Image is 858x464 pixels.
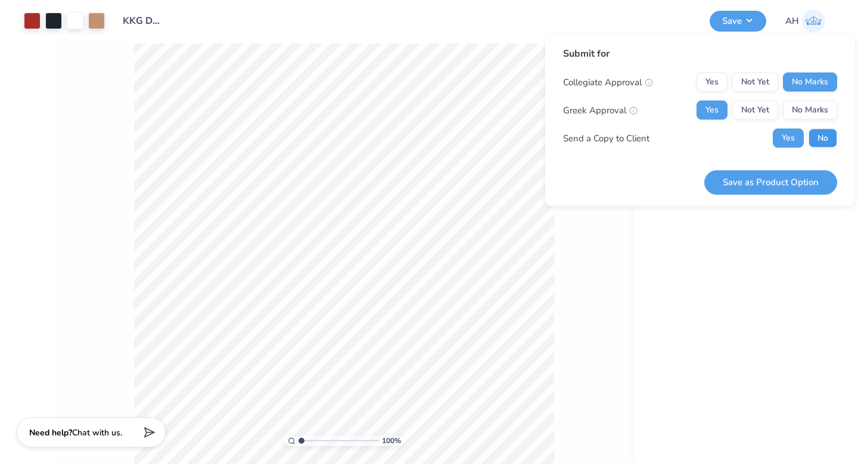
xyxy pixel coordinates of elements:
button: Yes [773,129,804,148]
div: Collegiate Approval [563,75,653,89]
span: Chat with us. [72,427,122,438]
a: AH [785,10,825,33]
button: Not Yet [732,73,778,92]
button: No Marks [783,73,837,92]
div: Send a Copy to Client [563,131,649,145]
button: Not Yet [732,101,778,120]
img: Abby Horton [802,10,825,33]
span: 100 % [382,435,401,446]
button: Yes [697,101,728,120]
div: Greek Approval [563,103,638,117]
button: Save as Product Option [704,170,837,194]
button: Yes [697,73,728,92]
button: No Marks [783,101,837,120]
button: Save [710,11,766,32]
span: AH [785,14,799,28]
strong: Need help? [29,427,72,438]
input: Untitled Design [114,9,172,33]
div: Submit for [563,47,837,61]
button: No [809,129,837,148]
